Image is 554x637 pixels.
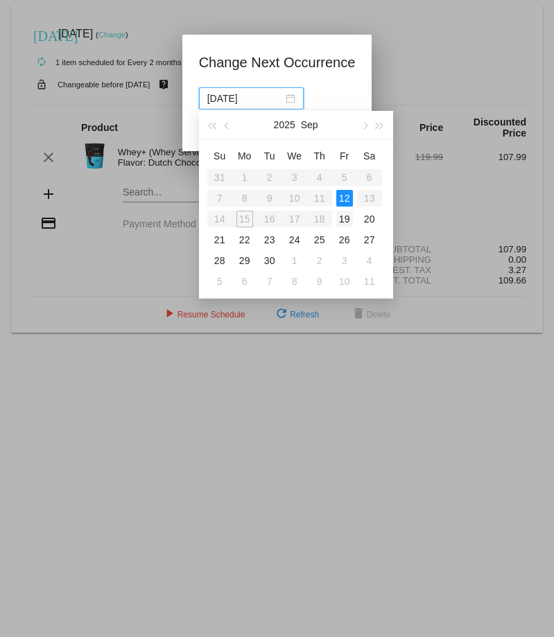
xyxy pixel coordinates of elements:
div: 20 [361,211,378,227]
div: 10 [336,273,353,290]
td: 9/20/2025 [357,209,382,229]
td: 10/2/2025 [307,250,332,271]
td: 10/6/2025 [232,271,257,292]
th: Tue [257,145,282,167]
div: 24 [286,232,303,248]
button: Next month (PageDown) [356,111,372,139]
div: 12 [336,190,353,207]
th: Fri [332,145,357,167]
div: 3 [336,252,353,269]
td: 10/8/2025 [282,271,307,292]
div: 2 [311,252,328,269]
td: 9/28/2025 [207,250,232,271]
td: 10/1/2025 [282,250,307,271]
td: 9/30/2025 [257,250,282,271]
div: 11 [361,273,378,290]
div: 6 [236,273,253,290]
div: 9 [311,273,328,290]
h1: Change Next Occurrence [199,51,356,73]
td: 9/23/2025 [257,229,282,250]
div: 23 [261,232,278,248]
div: 25 [311,232,328,248]
div: 4 [361,252,378,269]
td: 9/25/2025 [307,229,332,250]
div: 29 [236,252,253,269]
button: Previous month (PageUp) [220,111,235,139]
button: Last year (Control + left) [205,111,220,139]
td: 9/26/2025 [332,229,357,250]
td: 10/7/2025 [257,271,282,292]
div: 22 [236,232,253,248]
div: 7 [261,273,278,290]
th: Thu [307,145,332,167]
td: 9/22/2025 [232,229,257,250]
td: 9/21/2025 [207,229,232,250]
th: Mon [232,145,257,167]
div: 30 [261,252,278,269]
div: 8 [286,273,303,290]
div: 26 [336,232,353,248]
th: Wed [282,145,307,167]
td: 9/24/2025 [282,229,307,250]
div: 19 [336,211,353,227]
div: 28 [211,252,228,269]
td: 9/27/2025 [357,229,382,250]
div: 21 [211,232,228,248]
input: Select date [207,91,283,106]
div: 27 [361,232,378,248]
td: 9/19/2025 [332,209,357,229]
th: Sat [357,145,382,167]
button: Sep [301,111,318,139]
th: Sun [207,145,232,167]
td: 9/29/2025 [232,250,257,271]
td: 10/10/2025 [332,271,357,292]
div: 1 [286,252,303,269]
td: 9/12/2025 [332,188,357,209]
td: 10/11/2025 [357,271,382,292]
td: 10/3/2025 [332,250,357,271]
td: 10/4/2025 [357,250,382,271]
td: 10/5/2025 [207,271,232,292]
button: 2025 [274,111,295,139]
button: Next year (Control + right) [372,111,387,139]
div: 5 [211,273,228,290]
td: 10/9/2025 [307,271,332,292]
